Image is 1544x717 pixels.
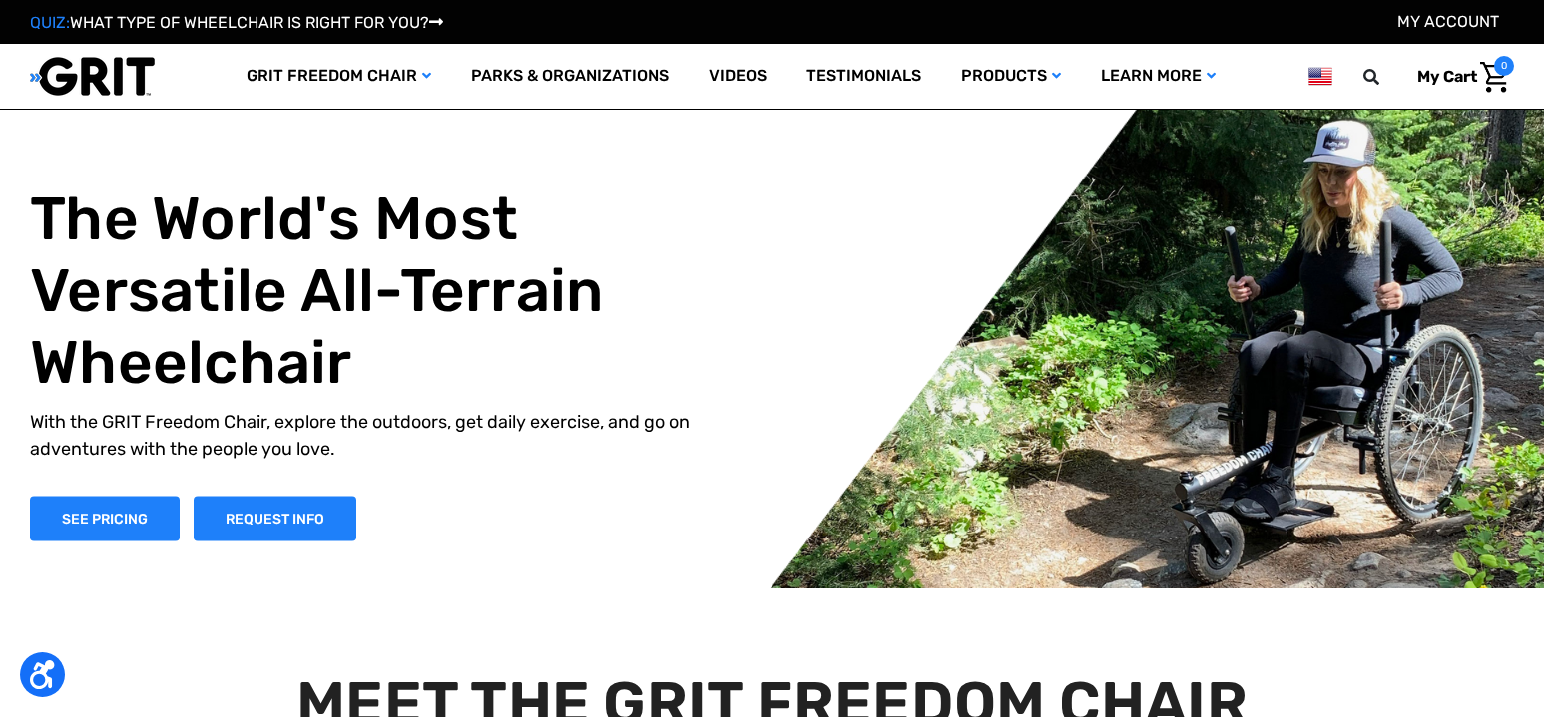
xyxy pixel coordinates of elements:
a: Slide number 1, Request Information [194,496,356,540]
img: us.png [1308,64,1332,89]
a: Cart with 0 items [1402,56,1514,98]
input: Search [1372,56,1402,98]
a: Products [941,44,1081,109]
a: QUIZ:WHAT TYPE OF WHEELCHAIR IS RIGHT FOR YOU? [30,13,443,32]
a: Account [1397,12,1499,31]
a: Learn More [1081,44,1236,109]
p: With the GRIT Freedom Chair, explore the outdoors, get daily exercise, and go on adventures with ... [30,408,735,462]
img: GRIT All-Terrain Wheelchair and Mobility Equipment [30,56,155,97]
span: QUIZ: [30,13,70,32]
a: GRIT Freedom Chair [227,44,451,109]
a: Testimonials [786,44,941,109]
a: Videos [689,44,786,109]
span: My Cart [1417,67,1477,86]
a: Parks & Organizations [451,44,689,109]
iframe: Tidio Chat [1441,588,1535,682]
span: 0 [1494,56,1514,76]
h1: The World's Most Versatile All-Terrain Wheelchair [30,182,735,398]
img: Cart [1480,62,1509,93]
a: Shop Now [30,496,180,540]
